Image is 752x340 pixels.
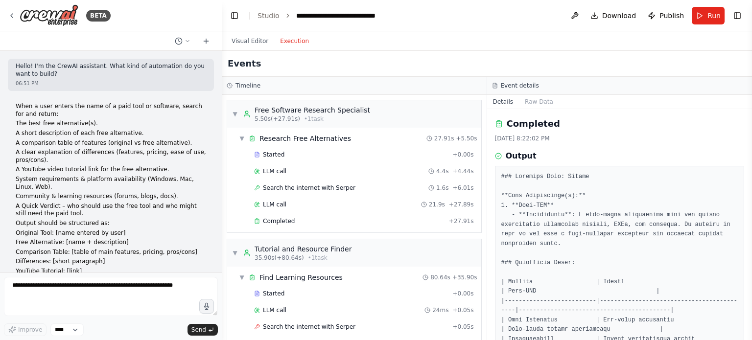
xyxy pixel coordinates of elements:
[452,151,473,159] span: + 0.00s
[259,272,343,282] div: Find Learning Resources
[16,166,206,174] p: A YouTube video tutorial link for the free alternative.
[16,258,206,266] p: Differences: [short paragraph]
[495,135,745,142] div: [DATE] 8:22:02 PM
[16,193,206,201] p: Community & learning resources (forums, blogs, docs).
[434,135,454,142] span: 27.91s
[255,105,370,115] div: Free Software Research Specialist
[436,167,448,175] span: 4.4s
[232,249,238,257] span: ▼
[16,149,206,164] p: A clear explanation of differences (features, pricing, ease of use, pros/cons).
[86,10,111,22] div: BETA
[692,7,725,24] button: Run
[235,82,260,90] h3: Timeline
[659,11,684,21] span: Publish
[452,323,473,331] span: + 0.05s
[198,35,214,47] button: Start a new chat
[171,35,194,47] button: Switch to previous chat
[644,7,688,24] button: Publish
[449,217,474,225] span: + 27.91s
[507,117,560,131] h2: Completed
[263,306,286,314] span: LLM call
[16,249,206,256] p: Comparison Table: [table of main features, pricing, pros/cons]
[188,324,218,336] button: Send
[255,115,300,123] span: 5.50s (+27.91s)
[707,11,721,21] span: Run
[449,201,474,208] span: + 27.89s
[487,95,519,109] button: Details
[304,115,324,123] span: • 1 task
[16,139,206,147] p: A comparison table of features (original vs free alternative).
[18,326,42,334] span: Improve
[263,167,286,175] span: LLM call
[228,9,241,23] button: Hide left sidebar
[239,135,245,142] span: ▼
[199,299,214,314] button: Click to speak your automation idea
[16,63,206,78] p: Hello! I'm the CrewAI assistant. What kind of automation do you want to build?
[263,323,355,331] span: Search the internet with Serper
[452,273,477,281] span: + 35.90s
[16,239,206,247] p: Free Alternative: [name + description]
[429,201,445,208] span: 21.9s
[259,134,351,143] div: Research Free Alternatives
[16,268,206,275] p: YouTube Tutorial: [link]
[602,11,636,21] span: Download
[16,103,206,118] p: When a user enters the name of a paid tool or software, search for and return:
[430,273,450,281] span: 80.64s
[16,80,206,87] div: 06:51 PM
[452,306,473,314] span: + 0.05s
[730,9,744,23] button: Show right sidebar
[16,120,206,128] p: The best free alternative(s).
[432,306,448,314] span: 24ms
[456,135,477,142] span: + 5.50s
[232,110,238,118] span: ▼
[452,290,473,297] span: + 0.00s
[587,7,640,24] button: Download
[263,184,355,192] span: Search the internet with Serper
[263,151,284,159] span: Started
[506,150,537,162] h3: Output
[16,130,206,137] p: A short description of each free alternative.
[226,35,274,47] button: Visual Editor
[452,167,473,175] span: + 4.44s
[501,82,539,90] h3: Event details
[4,323,47,336] button: Improve
[258,12,280,20] a: Studio
[436,184,448,192] span: 1.6s
[263,217,295,225] span: Completed
[258,11,376,21] nav: breadcrumb
[20,4,78,26] img: Logo
[263,201,286,208] span: LLM call
[239,273,245,281] span: ▼
[308,254,328,262] span: • 1 task
[16,176,206,191] p: System requirements & platform availability (Windows, Mac, Linux, Web).
[519,95,559,109] button: Raw Data
[191,326,206,334] span: Send
[263,290,284,297] span: Started
[274,35,315,47] button: Execution
[16,229,206,237] p: Original Tool: [name entered by user]
[228,57,261,70] h2: Events
[16,220,206,227] p: Output should be structured as:
[255,244,352,254] div: Tutorial and Resource Finder
[16,203,206,218] p: A Quick Verdict – who should use the free tool and who might still need the paid tool.
[255,254,304,262] span: 35.90s (+80.64s)
[452,184,473,192] span: + 6.01s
